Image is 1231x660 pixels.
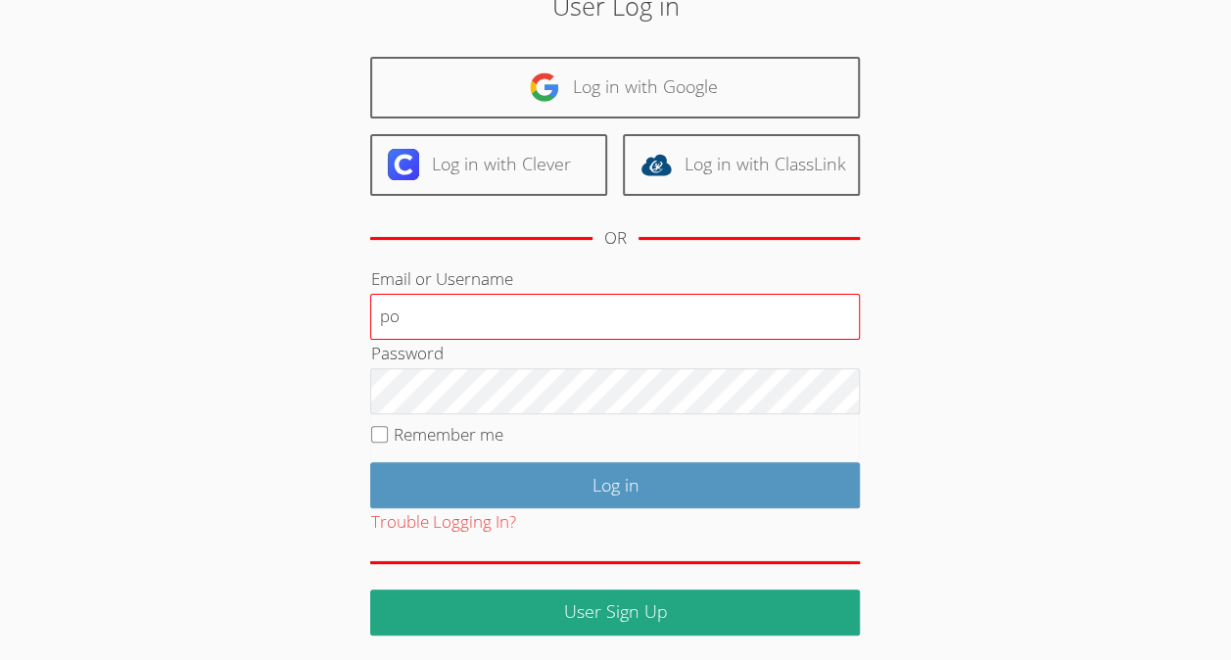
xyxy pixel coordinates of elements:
[388,149,419,180] img: clever-logo-6eab21bc6e7a338710f1a6ff85c0baf02591cd810cc4098c63d3a4b26e2feb20.svg
[370,267,512,290] label: Email or Username
[370,508,515,537] button: Trouble Logging In?
[370,134,607,196] a: Log in with Clever
[623,134,860,196] a: Log in with ClassLink
[370,462,860,508] input: Log in
[370,589,860,636] a: User Sign Up
[604,224,627,253] div: OR
[394,423,503,446] label: Remember me
[370,57,860,118] a: Log in with Google
[370,342,443,364] label: Password
[529,71,560,103] img: google-logo-50288ca7cdecda66e5e0955fdab243c47b7ad437acaf1139b6f446037453330a.svg
[640,149,672,180] img: classlink-logo-d6bb404cc1216ec64c9a2012d9dc4662098be43eaf13dc465df04b49fa7ab582.svg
